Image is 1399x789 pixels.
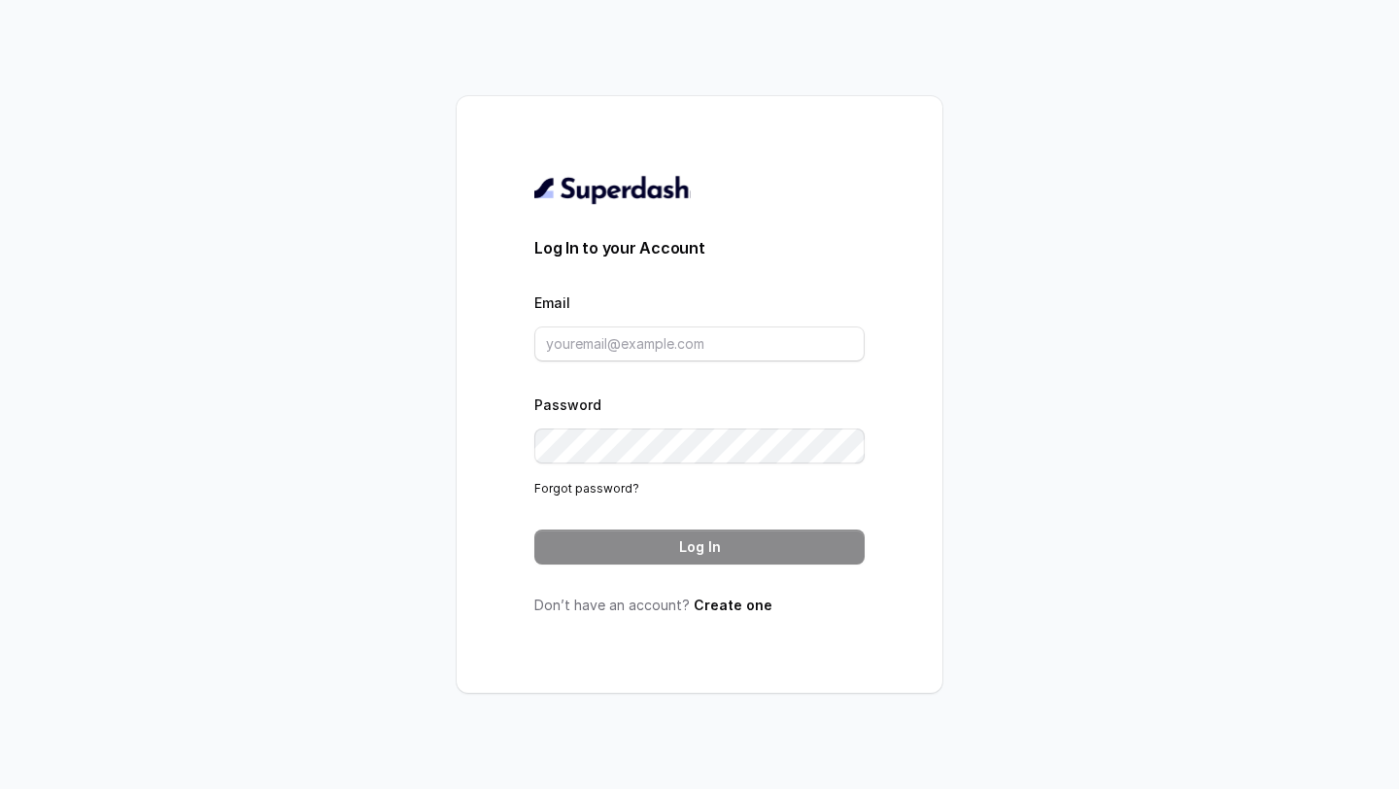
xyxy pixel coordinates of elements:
img: light.svg [534,174,691,205]
a: Forgot password? [534,481,639,496]
label: Password [534,396,601,413]
a: Create one [694,597,772,613]
h3: Log In to your Account [534,236,865,259]
p: Don’t have an account? [534,596,865,615]
button: Log In [534,530,865,565]
label: Email [534,294,570,311]
input: youremail@example.com [534,326,865,361]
